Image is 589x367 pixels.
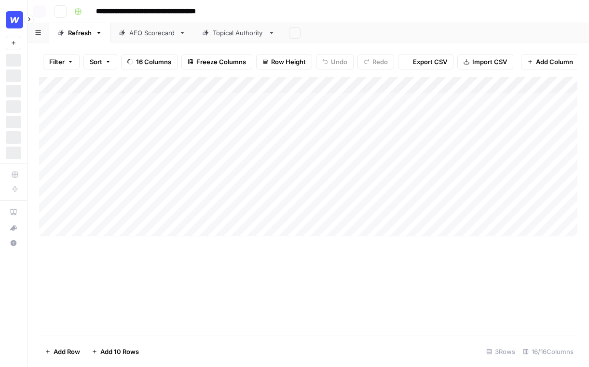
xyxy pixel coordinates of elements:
[54,347,80,356] span: Add Row
[6,11,23,28] img: Webflow Logo
[6,220,21,235] button: What's new?
[472,57,507,67] span: Import CSV
[181,54,252,69] button: Freeze Columns
[521,54,579,69] button: Add Column
[357,54,394,69] button: Redo
[43,54,80,69] button: Filter
[39,344,86,359] button: Add Row
[536,57,573,67] span: Add Column
[213,28,264,38] div: Topical Authority
[86,344,145,359] button: Add 10 Rows
[6,204,21,220] a: AirOps Academy
[398,54,453,69] button: Export CSV
[6,235,21,251] button: Help + Support
[457,54,513,69] button: Import CSV
[482,344,519,359] div: 3 Rows
[129,28,175,38] div: AEO Scorecard
[271,57,306,67] span: Row Height
[100,347,139,356] span: Add 10 Rows
[83,54,117,69] button: Sort
[519,344,577,359] div: 16/16 Columns
[121,54,178,69] button: 16 Columns
[110,23,194,42] a: AEO Scorecard
[316,54,354,69] button: Undo
[136,57,171,67] span: 16 Columns
[49,23,110,42] a: Refresh
[6,8,21,32] button: Workspace: Webflow
[68,28,92,38] div: Refresh
[90,57,102,67] span: Sort
[49,57,65,67] span: Filter
[256,54,312,69] button: Row Height
[413,57,447,67] span: Export CSV
[196,57,246,67] span: Freeze Columns
[331,57,347,67] span: Undo
[194,23,283,42] a: Topical Authority
[372,57,388,67] span: Redo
